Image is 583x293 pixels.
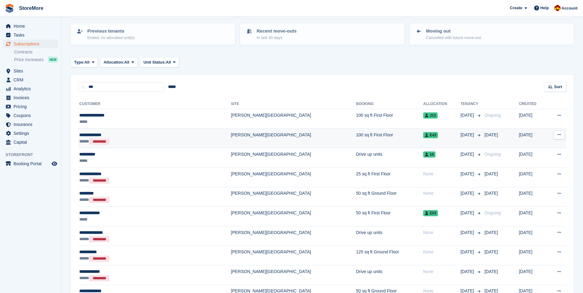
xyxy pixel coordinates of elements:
img: Store More Team [554,5,561,11]
td: 50 sq ft First Floor [356,207,423,226]
p: Moving out [426,28,481,35]
a: menu [3,120,58,129]
span: Sites [14,67,50,75]
th: Customer [78,99,231,109]
td: 100 sq ft First Floor [356,109,423,129]
span: Booking Portal [14,159,50,168]
span: Ongoing [484,152,501,157]
a: menu [3,22,58,30]
a: Contracts [14,49,58,55]
span: [DATE] [460,151,475,158]
span: Allocation: [104,59,124,65]
p: Recent move-outs [257,28,297,35]
td: [PERSON_NAME][GEOGRAPHIC_DATA] [231,167,356,187]
a: menu [3,111,58,120]
span: E43 [423,132,438,138]
td: [PERSON_NAME][GEOGRAPHIC_DATA] [231,207,356,226]
span: Ongoing [484,210,501,215]
th: Site [231,99,356,109]
div: None [423,171,460,177]
button: Allocation: All [100,57,138,67]
div: None [423,268,460,275]
span: [DATE] [460,229,475,236]
td: [PERSON_NAME][GEOGRAPHIC_DATA] [231,148,356,168]
span: [DATE] [460,171,475,177]
span: Account [561,5,577,11]
td: Drive up units [356,265,423,285]
td: [DATE] [519,148,546,168]
a: menu [3,67,58,75]
button: Type: All [71,57,98,67]
span: All [85,59,90,65]
span: Tasks [14,31,50,39]
img: stora-icon-8386f47178a22dfd0bd8f6a31ec36ba5ce8667c1dd55bd0f319d3a0aa187defe.svg [5,4,14,13]
span: [DATE] [460,210,475,216]
span: Help [540,5,549,11]
td: 100 sq ft First Floor [356,128,423,148]
td: [DATE] [519,265,546,285]
td: [PERSON_NAME][GEOGRAPHIC_DATA] [231,109,356,129]
span: Price increases [14,57,44,63]
span: Settings [14,129,50,138]
span: Unit Status: [144,59,166,65]
p: Previous tenants [87,28,135,35]
a: Price increases NEW [14,56,58,63]
td: [DATE] [519,246,546,265]
span: [DATE] [484,249,498,254]
span: CRM [14,76,50,84]
span: All [166,59,171,65]
span: Type: [74,59,85,65]
a: menu [3,129,58,138]
p: Cancelled with future move-out [426,35,481,41]
td: [DATE] [519,207,546,226]
p: In last 30 days [257,35,297,41]
span: All [124,59,129,65]
td: [DATE] [519,226,546,246]
td: [DATE] [519,109,546,129]
a: Recent move-outs In last 30 days [241,24,404,44]
a: Moving out Cancelled with future move-out [410,24,573,44]
span: [DATE] [484,230,498,235]
span: [DATE] [460,112,475,119]
th: Created [519,99,546,109]
td: [PERSON_NAME][GEOGRAPHIC_DATA] [231,187,356,207]
span: Analytics [14,84,50,93]
a: Preview store [51,160,58,167]
span: Pricing [14,102,50,111]
span: J13 [423,112,438,119]
span: Create [510,5,522,11]
a: menu [3,40,58,48]
span: Home [14,22,50,30]
span: Subscriptions [14,40,50,48]
td: 125 sq ft Ground Floor [356,246,423,265]
span: Insurance [14,120,50,129]
a: StoreMore [17,3,46,13]
div: NEW [48,57,58,63]
span: Storefront [6,152,61,158]
span: [DATE] [484,171,498,176]
div: None [423,249,460,255]
span: [DATE] [460,190,475,197]
a: menu [3,76,58,84]
a: menu [3,93,58,102]
td: [DATE] [519,128,546,148]
a: menu [3,31,58,39]
div: None [423,229,460,236]
span: Ongoing [484,113,501,118]
span: [DATE] [484,191,498,196]
p: Ended, no allocated unit(s) [87,35,135,41]
span: [DATE] [460,132,475,138]
td: [PERSON_NAME][GEOGRAPHIC_DATA] [231,226,356,246]
span: Capital [14,138,50,146]
span: Sort [554,84,562,90]
a: menu [3,102,58,111]
th: Tenancy [460,99,482,109]
td: 50 sq ft Ground Floor [356,187,423,207]
span: Coupons [14,111,50,120]
span: [DATE] [460,268,475,275]
span: [DATE] [484,269,498,274]
td: [PERSON_NAME][GEOGRAPHIC_DATA] [231,246,356,265]
div: None [423,190,460,197]
td: 25 sq ft First Floor [356,167,423,187]
a: menu [3,84,58,93]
